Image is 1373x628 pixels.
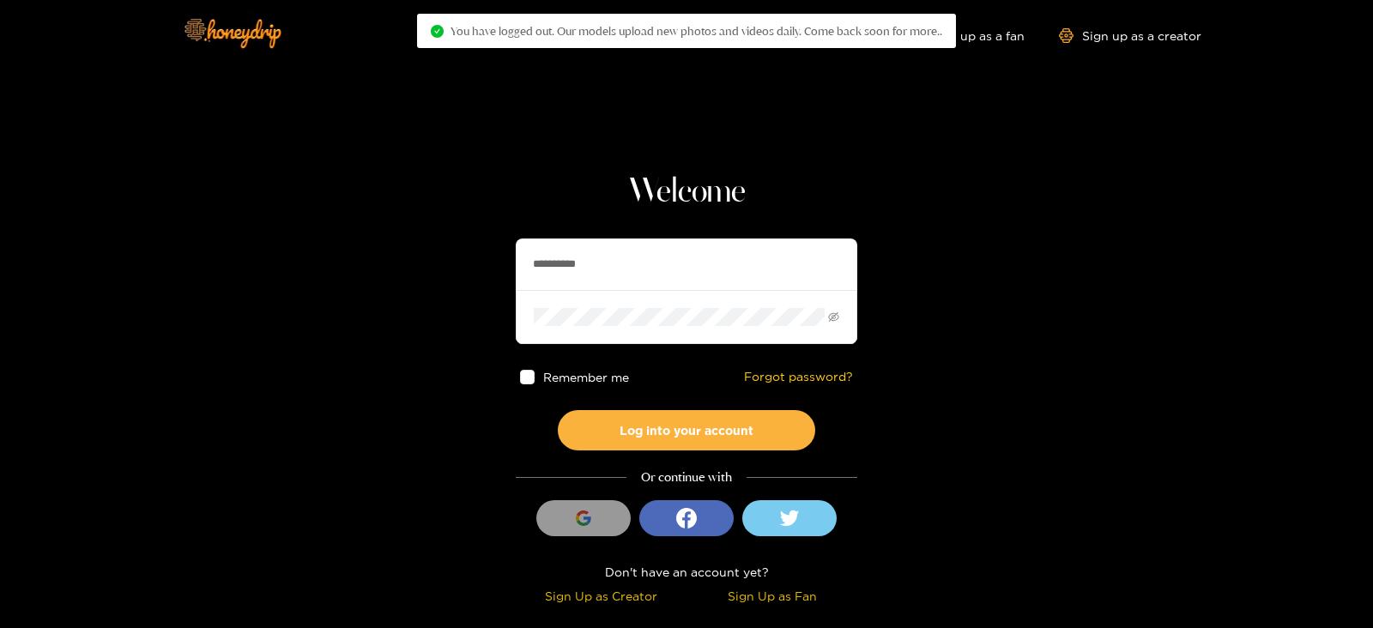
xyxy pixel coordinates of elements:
[516,172,857,213] h1: Welcome
[744,370,853,384] a: Forgot password?
[451,24,942,38] span: You have logged out. Our models upload new photos and videos daily. Come back soon for more..
[558,410,815,450] button: Log into your account
[520,586,682,606] div: Sign Up as Creator
[516,468,857,487] div: Or continue with
[516,562,857,582] div: Don't have an account yet?
[431,25,444,38] span: check-circle
[828,311,839,323] span: eye-invisible
[1059,28,1201,43] a: Sign up as a creator
[691,586,853,606] div: Sign Up as Fan
[543,371,629,383] span: Remember me
[907,28,1025,43] a: Sign up as a fan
